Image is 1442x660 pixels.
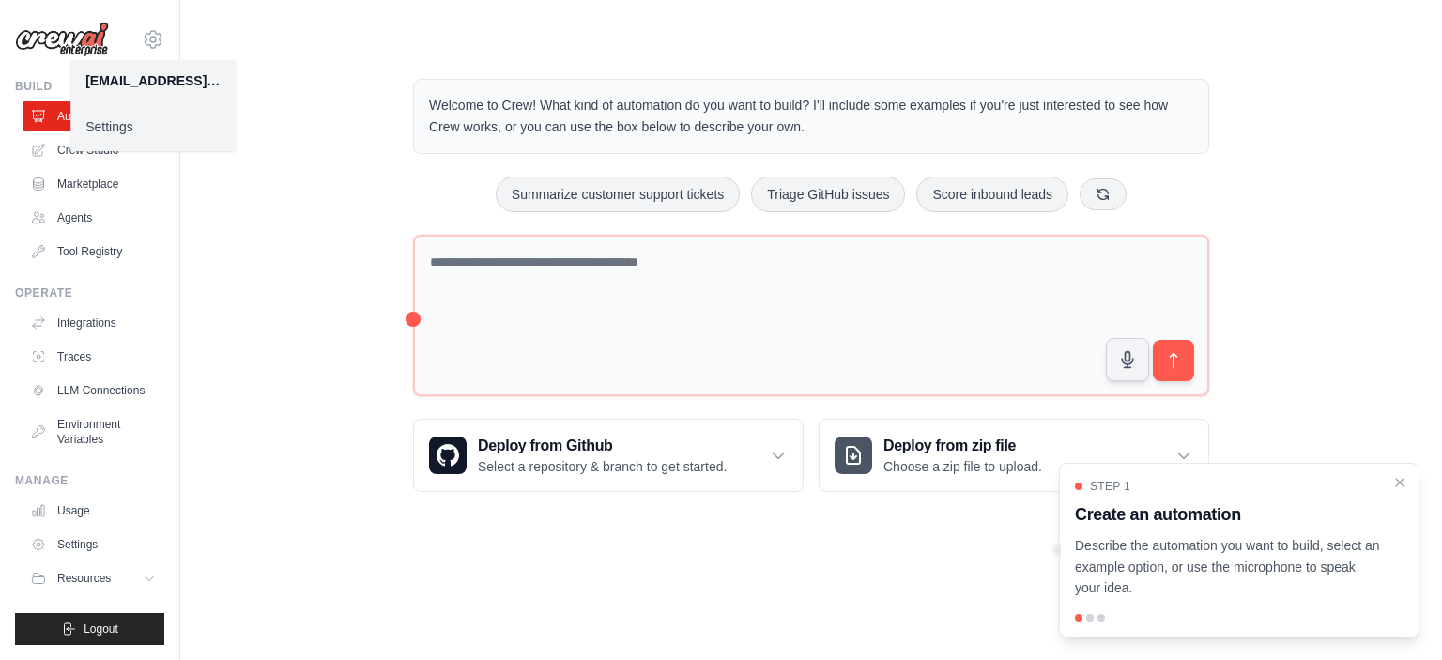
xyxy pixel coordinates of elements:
[23,342,164,372] a: Traces
[15,22,109,57] img: Logo
[23,135,164,165] a: Crew Studio
[1075,535,1381,599] p: Describe the automation you want to build, select an example option, or use the microphone to spe...
[23,101,164,131] a: Automations
[496,177,740,212] button: Summarize customer support tickets
[1348,570,1442,660] iframe: Chat Widget
[478,435,727,457] h3: Deploy from Github
[57,571,111,586] span: Resources
[23,376,164,406] a: LLM Connections
[15,613,164,645] button: Logout
[429,95,1193,138] p: Welcome to Crew! What kind of automation do you want to build? I'll include some examples if you'...
[23,409,164,454] a: Environment Variables
[23,169,164,199] a: Marketplace
[70,110,236,144] a: Settings
[883,435,1042,457] h3: Deploy from zip file
[15,79,164,94] div: Build
[478,457,727,476] p: Select a repository & branch to get started.
[916,177,1068,212] button: Score inbound leads
[15,285,164,300] div: Operate
[15,473,164,488] div: Manage
[23,203,164,233] a: Agents
[23,530,164,560] a: Settings
[751,177,905,212] button: Triage GitHub issues
[85,71,221,90] div: [EMAIL_ADDRESS][DOMAIN_NAME]
[1090,479,1130,494] span: Step 1
[23,308,164,338] a: Integrations
[1075,501,1381,528] h3: Create an automation
[23,237,164,267] a: Tool Registry
[23,563,164,593] button: Resources
[84,622,118,637] span: Logout
[23,496,164,526] a: Usage
[1392,475,1407,490] button: Close walkthrough
[883,457,1042,476] p: Choose a zip file to upload.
